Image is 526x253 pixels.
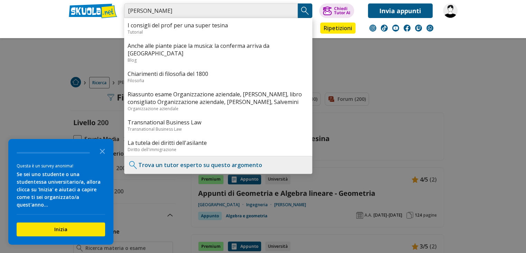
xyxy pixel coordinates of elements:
div: Survey [8,139,113,245]
img: Ilafoti [443,3,458,18]
div: Chiedi Tutor AI [334,7,350,15]
div: Organizzazione aziendale [128,106,309,112]
img: facebook [404,25,410,32]
a: Transnational Business Law [128,119,309,126]
img: WhatsApp [426,25,433,32]
a: Riassunto esame Organizzazione aziendale, [PERSON_NAME], libro consigliato Organizzazione azienda... [128,90,309,106]
img: twitch [415,25,422,32]
div: Transnational Business Law [128,126,309,132]
div: Se sei uno studente o una studentessa universitario/a, allora clicca su 'Inizia' e aiutaci a capi... [17,171,105,209]
a: Invia appunti [368,3,433,18]
div: Diritto dell'immigrazione [128,147,309,152]
img: Cerca appunti, riassunti o versioni [300,6,310,16]
div: Questa è un survey anonima! [17,163,105,169]
div: Filosofia [128,78,309,84]
button: ChiediTutor AI [319,3,354,18]
a: I consigli del prof per una super tesina [128,21,309,29]
img: Trova un tutor esperto [128,160,138,170]
button: Inizia [17,223,105,236]
button: Search Button [298,3,312,18]
a: Ripetizioni [320,23,356,34]
img: instagram [369,25,376,32]
img: tiktok [381,25,388,32]
a: Appunti [122,23,154,35]
a: La tutela dei diritti dell'asilante [128,139,309,147]
div: Tutorial [128,29,309,35]
a: Trova un tutor esperto su questo argomento [138,161,262,169]
div: Blog [128,57,309,63]
a: Anche alle piante piace la musica: la conferma arriva da [GEOGRAPHIC_DATA] [128,42,309,57]
button: Close the survey [95,144,109,158]
input: Cerca appunti, riassunti o versioni [124,3,298,18]
a: Chiarimenti di filosofia del 1800 [128,70,309,78]
img: youtube [392,25,399,32]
